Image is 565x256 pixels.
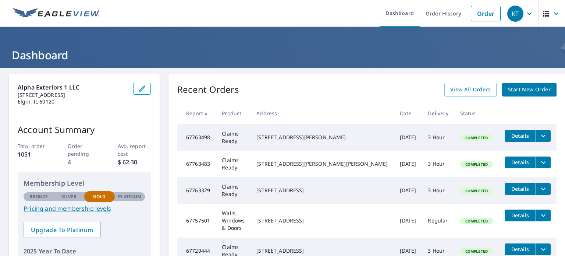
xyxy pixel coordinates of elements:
span: Completed [461,218,492,224]
span: Completed [461,249,492,254]
div: KT [507,6,523,22]
th: Delivery [422,102,454,124]
td: 3 Hour [422,124,454,151]
span: Details [509,185,531,192]
h1: Dashboard [9,48,556,63]
p: Total order [18,142,51,150]
div: [STREET_ADDRESS][PERSON_NAME][PERSON_NAME] [256,160,388,168]
td: 67763329 [177,177,216,204]
a: Pricing and membership levels [24,204,145,213]
td: 67763483 [177,151,216,177]
p: $ 62.30 [118,158,151,166]
td: 67757501 [177,204,216,238]
a: Upgrade To Platinum [24,222,101,238]
td: Regular [422,204,454,238]
span: Details [509,132,531,139]
td: [DATE] [394,177,422,204]
span: Completed [461,135,492,140]
button: filesDropdownBtn-67763498 [536,130,551,142]
button: detailsBtn-67763498 [505,130,536,142]
th: Report # [177,102,216,124]
p: Elgin, IL 60120 [18,98,127,105]
div: [STREET_ADDRESS] [256,217,388,224]
span: Details [509,246,531,253]
img: EV Logo [13,8,100,19]
th: Product [216,102,250,124]
td: Walls, Windows & Doors [216,204,250,238]
button: filesDropdownBtn-67757501 [536,210,551,221]
td: 3 Hour [422,177,454,204]
span: Upgrade To Platinum [29,226,95,234]
p: Avg. report cost [118,142,151,158]
td: Claims Ready [216,177,250,204]
a: Start New Order [502,83,557,97]
span: Start New Order [508,85,551,94]
td: [DATE] [394,151,422,177]
p: 1051 [18,150,51,159]
th: Address [250,102,394,124]
span: Details [509,159,531,166]
p: Recent Orders [177,83,239,97]
div: [STREET_ADDRESS] [256,247,388,255]
button: detailsBtn-67763329 [505,183,536,195]
div: [STREET_ADDRESS] [256,187,388,194]
span: Completed [461,188,492,193]
span: Completed [461,162,492,167]
button: detailsBtn-67757501 [505,210,536,221]
button: filesDropdownBtn-67763329 [536,183,551,195]
a: Order [471,6,501,21]
td: [DATE] [394,124,422,151]
td: Claims Ready [216,151,250,177]
th: Status [454,102,499,124]
p: Gold [93,193,106,200]
td: 67763498 [177,124,216,151]
p: [STREET_ADDRESS] [18,92,127,98]
p: Platinum [118,193,141,200]
p: Order pending [68,142,101,158]
td: [DATE] [394,204,422,238]
p: Account Summary [18,123,151,136]
p: Silver [61,193,77,200]
p: 2025 Year To Date [24,247,145,256]
button: detailsBtn-67763483 [505,157,536,168]
td: Claims Ready [216,124,250,151]
span: Details [509,212,531,219]
p: Membership Level [24,178,145,188]
p: 4 [68,158,101,166]
a: View All Orders [444,83,497,97]
td: 3 Hour [422,151,454,177]
button: detailsBtn-67729444 [505,243,536,255]
p: Alpha Exteriors 1 LLC [18,83,127,92]
button: filesDropdownBtn-67729444 [536,243,551,255]
p: Bronze [29,193,48,200]
span: View All Orders [450,85,491,94]
button: filesDropdownBtn-67763483 [536,157,551,168]
th: Date [394,102,422,124]
div: [STREET_ADDRESS][PERSON_NAME] [256,134,388,141]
